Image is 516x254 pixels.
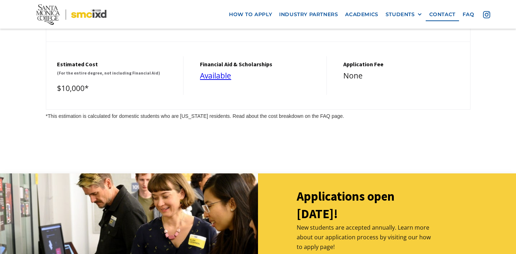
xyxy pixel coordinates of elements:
[276,8,341,21] a: industry partners
[343,61,463,68] h5: Application Fee
[426,8,459,21] a: contact
[200,61,319,68] h5: financial aid & Scholarships
[57,82,176,95] div: $10,000*
[386,11,415,18] div: STUDENTS
[341,8,382,21] a: Academics
[200,71,231,81] a: Available
[459,8,478,21] a: faq
[57,61,176,68] h5: Estimated cost
[46,112,470,120] div: *This estimation is calculated for domestic students who are [US_STATE] residents. Read about the...
[386,11,422,18] div: STUDENTS
[343,70,463,82] div: None
[483,11,490,18] img: icon - instagram
[297,188,437,223] h2: Applications open [DATE]!
[36,4,107,25] img: Santa Monica College - SMC IxD logo
[225,8,276,21] a: how to apply
[57,70,176,76] h6: (For the entire degree, not including Financial Aid)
